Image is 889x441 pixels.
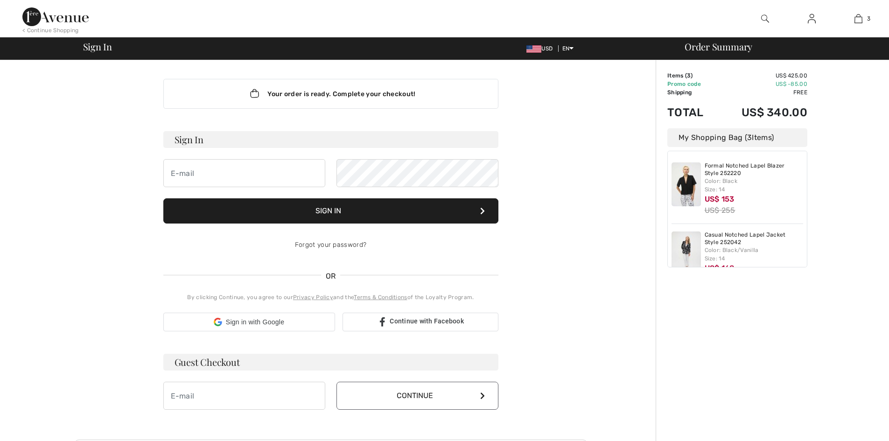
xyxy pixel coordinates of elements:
button: Continue [336,382,498,410]
div: Order Summary [673,42,883,51]
td: Free [717,88,807,97]
span: OR [321,271,341,282]
div: My Shopping Bag ( Items) [667,128,807,147]
span: 3 [867,14,870,23]
a: Casual Notched Lapel Jacket Style 252042 [705,231,804,246]
div: Your order is ready. Complete your checkout! [163,79,498,109]
span: USD [526,45,556,52]
span: US$ 168 [705,264,735,273]
h3: Guest Checkout [163,354,498,371]
td: Shipping [667,88,717,97]
span: Sign In [83,42,112,51]
button: Sign In [163,198,498,224]
span: EN [562,45,574,52]
span: Continue with Facebook [390,317,464,325]
img: search the website [761,13,769,24]
a: Formal Notched Lapel Blazer Style 252220 [705,162,804,177]
td: US$ 425.00 [717,71,807,80]
input: E-mail [163,159,325,187]
span: Sign in with Google [226,317,284,327]
a: Forgot your password? [295,241,366,249]
div: Color: Black/Vanilla Size: 14 [705,246,804,263]
img: Casual Notched Lapel Jacket Style 252042 [672,231,701,275]
input: E-mail [163,382,325,410]
td: Total [667,97,717,128]
div: < Continue Shopping [22,26,79,35]
td: Items ( ) [667,71,717,80]
td: Promo code [667,80,717,88]
h3: Sign In [163,131,498,148]
div: Sign in with Google [163,313,335,331]
span: 3 [747,133,752,142]
img: US Dollar [526,45,541,53]
a: Terms & Conditions [354,294,407,301]
img: My Info [808,13,816,24]
td: US$ -85.00 [717,80,807,88]
a: 3 [835,13,881,24]
s: US$ 255 [705,206,735,215]
td: US$ 340.00 [717,97,807,128]
div: Color: Black Size: 14 [705,177,804,194]
div: By clicking Continue, you agree to our and the of the Loyalty Program. [163,293,498,301]
a: Continue with Facebook [343,313,498,331]
img: Formal Notched Lapel Blazer Style 252220 [672,162,701,206]
a: Privacy Policy [293,294,333,301]
img: My Bag [854,13,862,24]
span: US$ 153 [705,195,735,203]
a: Sign In [800,13,823,25]
span: 3 [687,72,691,79]
img: 1ère Avenue [22,7,89,26]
